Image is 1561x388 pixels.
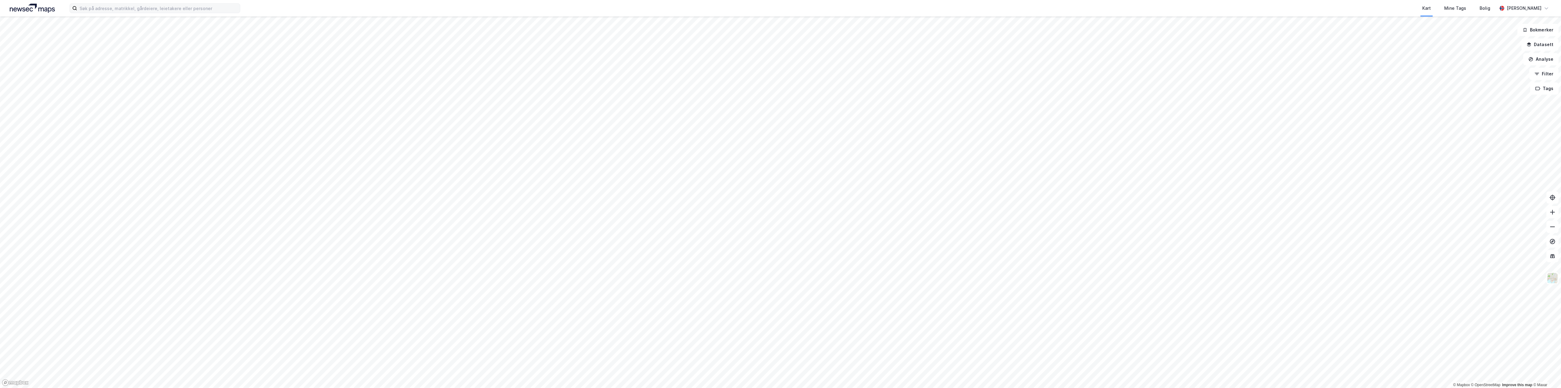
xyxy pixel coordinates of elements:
input: Søk på adresse, matrikkel, gårdeiere, leietakere eller personer [77,4,240,13]
a: OpenStreetMap [1471,383,1501,387]
button: Analyse [1523,53,1559,65]
a: Improve this map [1502,383,1532,387]
button: Tags [1530,82,1559,95]
iframe: Chat Widget [1531,359,1561,388]
a: Mapbox homepage [2,379,29,386]
div: Mine Tags [1444,5,1466,12]
button: Filter [1529,68,1559,80]
div: [PERSON_NAME] [1507,5,1541,12]
img: Z [1547,272,1558,284]
button: Bokmerker [1517,24,1559,36]
div: Bolig [1480,5,1490,12]
div: Kart [1422,5,1431,12]
div: Kontrollprogram for chat [1531,359,1561,388]
a: Mapbox [1453,383,1470,387]
img: logo.a4113a55bc3d86da70a041830d287a7e.svg [10,4,55,13]
button: Datasett [1521,38,1559,51]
